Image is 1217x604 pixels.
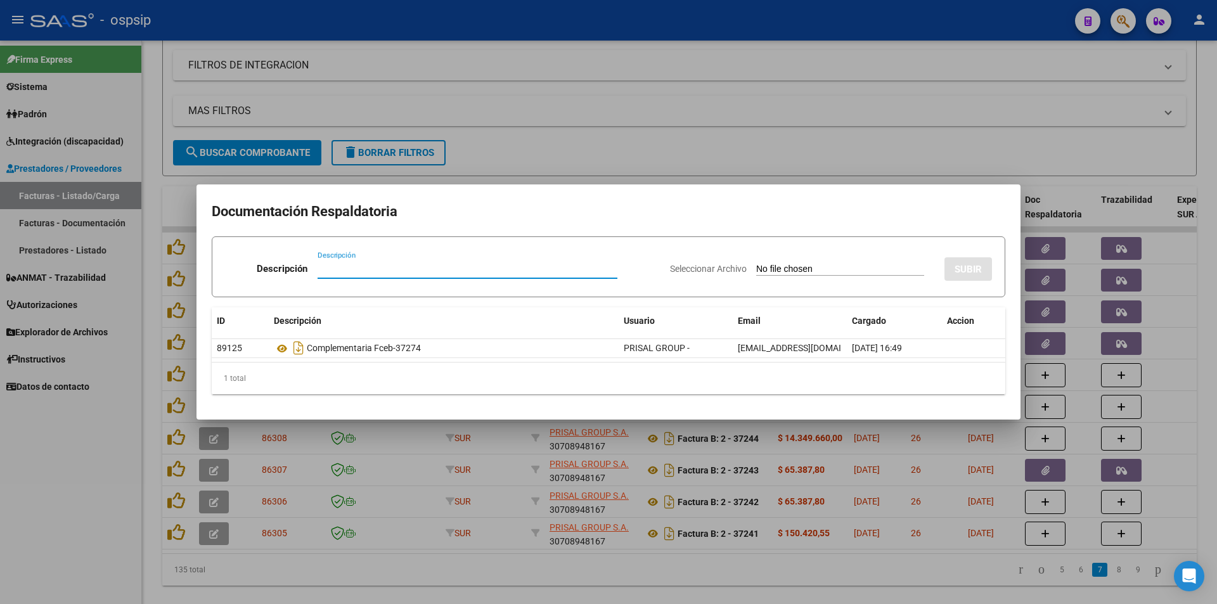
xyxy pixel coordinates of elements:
[257,262,307,276] p: Descripción
[624,343,690,353] span: PRISAL GROUP -
[619,307,733,335] datatable-header-cell: Usuario
[733,307,847,335] datatable-header-cell: Email
[274,338,614,358] div: Complementaria Fceb-37274
[670,264,747,274] span: Seleccionar Archivo
[738,316,761,326] span: Email
[217,343,242,353] span: 89125
[852,316,886,326] span: Cargado
[852,343,902,353] span: [DATE] 16:49
[217,316,225,326] span: ID
[290,338,307,358] i: Descargar documento
[212,363,1005,394] div: 1 total
[269,307,619,335] datatable-header-cell: Descripción
[847,307,942,335] datatable-header-cell: Cargado
[738,343,879,353] span: [EMAIL_ADDRESS][DOMAIN_NAME]
[944,257,992,281] button: SUBIR
[212,200,1005,224] h2: Documentación Respaldatoria
[947,316,974,326] span: Accion
[1174,561,1204,591] div: Open Intercom Messenger
[274,316,321,326] span: Descripción
[212,307,269,335] datatable-header-cell: ID
[942,307,1005,335] datatable-header-cell: Accion
[624,316,655,326] span: Usuario
[955,264,982,275] span: SUBIR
